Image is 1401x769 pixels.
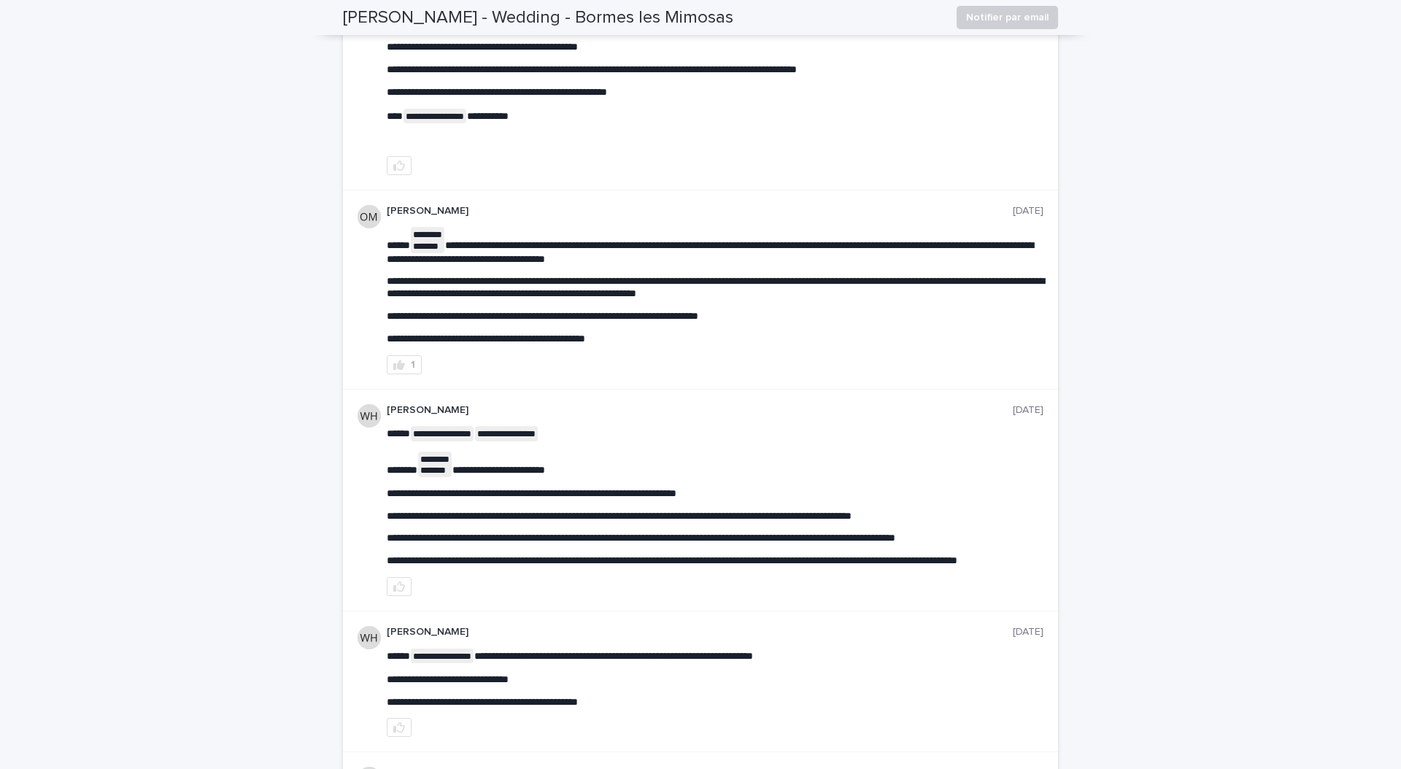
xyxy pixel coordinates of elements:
[387,718,412,737] button: like this post
[1013,205,1043,217] p: [DATE]
[387,577,412,596] button: like this post
[411,360,415,370] div: 1
[387,355,422,374] button: 1
[1013,626,1043,638] p: [DATE]
[343,7,733,28] h2: [PERSON_NAME] - Wedding - Bormes les Mimosas
[966,10,1049,25] span: Notifier par email
[387,205,1013,217] p: [PERSON_NAME]
[1013,404,1043,417] p: [DATE]
[387,404,1013,417] p: [PERSON_NAME]
[387,626,1013,638] p: [PERSON_NAME]
[957,6,1058,29] button: Notifier par email
[387,156,412,175] button: like this post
